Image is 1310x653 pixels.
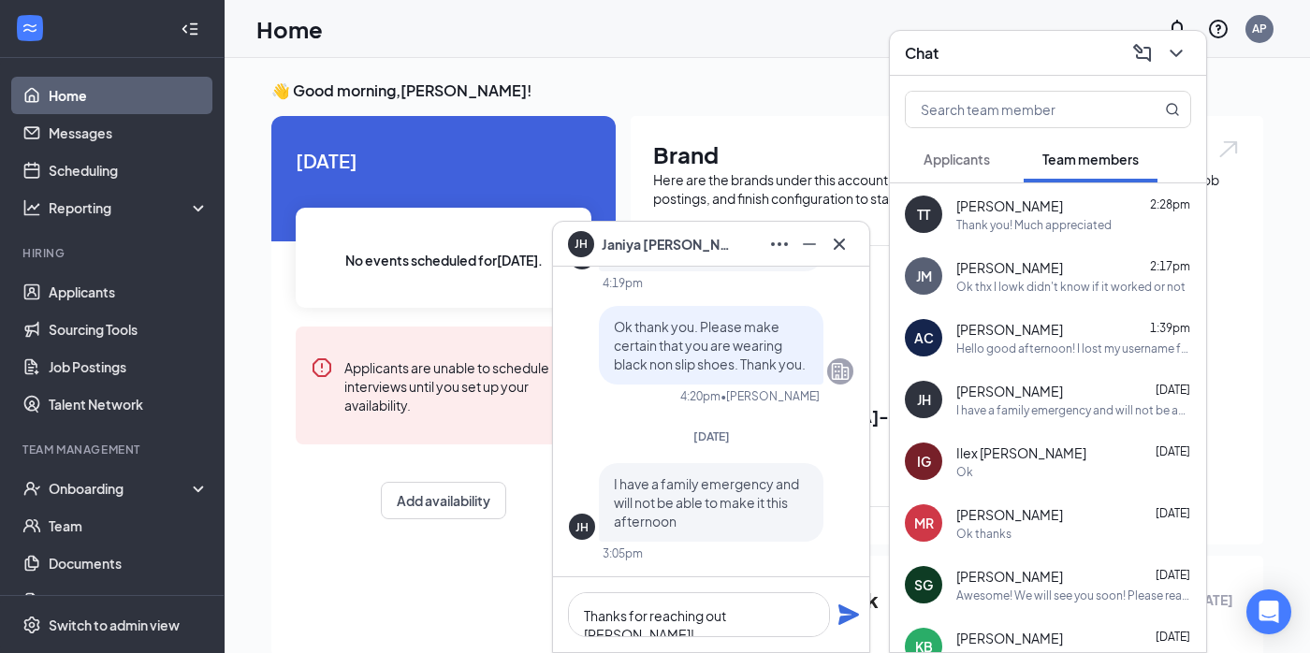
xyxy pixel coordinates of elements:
[603,275,643,291] div: 4:19pm
[614,318,806,372] span: Ok thank you. Please make certain that you are wearing black non slip shoes. Thank you.
[956,258,1063,277] span: [PERSON_NAME]
[344,356,576,414] div: Applicants are unable to schedule interviews until you set up your availability.
[22,245,205,261] div: Hiring
[1042,151,1139,167] span: Team members
[1150,321,1190,335] span: 1:39pm
[917,390,931,409] div: JH
[22,198,41,217] svg: Analysis
[1128,38,1157,68] button: ComposeMessage
[798,233,821,255] svg: Minimize
[914,575,933,594] div: SG
[271,80,1263,101] h3: 👋 Good morning, [PERSON_NAME] !
[1150,197,1190,211] span: 2:28pm
[22,442,205,457] div: Team Management
[837,603,860,626] svg: Plane
[917,205,930,224] div: TT
[764,229,794,259] button: Ellipses
[1166,18,1188,40] svg: Notifications
[956,567,1063,586] span: [PERSON_NAME]
[956,526,1012,542] div: Ok thanks
[914,328,934,347] div: AC
[49,273,209,311] a: Applicants
[345,250,543,270] span: No events scheduled for [DATE] .
[914,514,934,532] div: MR
[49,114,209,152] a: Messages
[693,429,730,443] span: [DATE]
[768,233,791,255] svg: Ellipses
[905,43,939,64] h3: Chat
[602,234,733,254] span: Janiya [PERSON_NAME]
[824,229,854,259] button: Cross
[22,616,41,634] svg: Settings
[49,77,209,114] a: Home
[956,320,1063,339] span: [PERSON_NAME]
[916,267,932,285] div: JM
[794,229,824,259] button: Minimize
[956,443,1086,462] span: Ilex [PERSON_NAME]
[296,146,591,175] span: [DATE]
[614,475,799,530] span: I have a family emergency and will not be able to make it this afternoon
[906,92,1128,127] input: Search team member
[1156,506,1190,520] span: [DATE]
[1161,38,1191,68] button: ChevronDown
[1252,21,1267,36] div: AP
[1150,259,1190,273] span: 2:17pm
[720,388,820,404] span: • [PERSON_NAME]
[49,311,209,348] a: Sourcing Tools
[956,588,1191,603] div: Awesome! We will see you soon! Please reach out if you via this number if you have any questions....
[956,196,1063,215] span: [PERSON_NAME]
[828,233,851,255] svg: Cross
[1165,102,1180,117] svg: MagnifyingGlass
[381,482,506,519] button: Add availability
[956,505,1063,524] span: [PERSON_NAME]
[49,616,180,634] div: Switch to admin view
[653,138,1241,170] h1: Brand
[568,592,830,637] textarea: Thanks for reaching out [PERSON_NAME]!
[1156,630,1190,644] span: [DATE]
[49,385,209,423] a: Talent Network
[829,360,851,383] svg: Company
[1131,42,1154,65] svg: ComposeMessage
[575,519,589,535] div: JH
[49,544,209,582] a: Documents
[21,19,39,37] svg: WorkstreamLogo
[256,13,323,45] h1: Home
[1156,444,1190,458] span: [DATE]
[956,629,1063,647] span: [PERSON_NAME]
[956,402,1191,418] div: I have a family emergency and will not be able to make it this afternoon
[603,545,643,561] div: 3:05pm
[653,170,1241,208] div: Here are the brands under this account. Click into a brand to see your locations, managers, job p...
[1165,42,1187,65] svg: ChevronDown
[956,279,1186,295] div: Ok thx I lowk didn't know if it worked or not
[680,388,720,404] div: 4:20pm
[49,507,209,544] a: Team
[49,479,193,498] div: Onboarding
[956,464,973,480] div: Ok
[956,382,1063,400] span: [PERSON_NAME]
[917,452,931,471] div: IG
[956,217,1112,233] div: Thank you! Much appreciated
[49,198,210,217] div: Reporting
[49,582,209,619] a: SurveysCrown
[1246,589,1291,634] div: Open Intercom Messenger
[181,20,199,38] svg: Collapse
[1216,138,1241,160] img: open.6027fd2a22e1237b5b06.svg
[311,356,333,379] svg: Error
[956,341,1191,356] div: Hello good afternoon! I lost my username for [DEMOGRAPHIC_DATA] Fil A app, I wanted to see if I c...
[1156,383,1190,397] span: [DATE]
[22,479,41,498] svg: UserCheck
[49,152,209,189] a: Scheduling
[1156,568,1190,582] span: [DATE]
[49,348,209,385] a: Job Postings
[924,151,990,167] span: Applicants
[1207,18,1230,40] svg: QuestionInfo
